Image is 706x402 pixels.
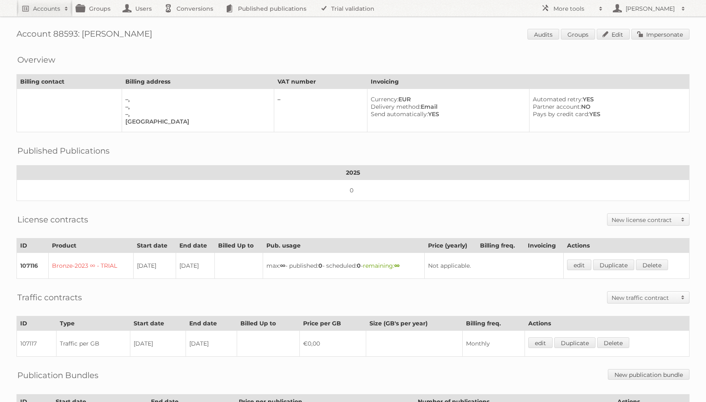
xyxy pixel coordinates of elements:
[554,337,595,348] a: Duplicate
[677,214,689,225] span: Toggle
[607,292,689,303] a: New traffic contract
[17,253,49,279] td: 107116
[597,337,629,348] a: Delete
[597,29,630,40] a: Edit
[533,110,682,118] div: YES
[48,253,133,279] td: Bronze-2023 ∞ - TRIAL
[636,259,668,270] a: Delete
[366,316,463,331] th: Size (GB's per year)
[237,316,299,331] th: Billed Up to
[56,316,130,331] th: Type
[16,29,690,41] h1: Account 88593: [PERSON_NAME]
[125,96,268,103] div: –,
[17,145,110,157] h2: Published Publications
[17,166,690,180] th: 2025
[17,291,82,304] h2: Traffic contracts
[186,316,237,331] th: End date
[122,75,274,89] th: Billing address
[533,103,682,110] div: NO
[553,5,595,13] h2: More tools
[130,331,186,357] td: [DATE]
[533,96,682,103] div: YES
[274,75,367,89] th: VAT number
[608,369,690,380] a: New publication bundle
[677,292,689,303] span: Toggle
[612,216,677,224] h2: New license contract
[134,238,176,253] th: Start date
[300,316,366,331] th: Price per GB
[564,238,690,253] th: Actions
[371,110,522,118] div: YES
[176,253,215,279] td: [DATE]
[533,110,589,118] span: Pays by credit card:
[567,259,591,270] a: edit
[318,262,322,269] strong: 0
[125,118,268,125] div: [GEOGRAPHIC_DATA]
[215,238,263,253] th: Billed Up to
[593,259,634,270] a: Duplicate
[612,294,677,302] h2: New traffic contract
[462,316,525,331] th: Billing freq.
[371,103,522,110] div: Email
[525,316,689,331] th: Actions
[33,5,60,13] h2: Accounts
[263,238,425,253] th: Pub. usage
[186,331,237,357] td: [DATE]
[425,238,477,253] th: Price (yearly)
[533,103,581,110] span: Partner account:
[607,214,689,225] a: New license contract
[17,213,88,226] h2: License contracts
[425,253,564,279] td: Not applicable.
[125,110,268,118] div: –,
[125,103,268,110] div: –,
[631,29,690,40] a: Impersonate
[17,316,56,331] th: ID
[528,337,553,348] a: edit
[130,316,186,331] th: Start date
[17,54,55,66] h2: Overview
[17,369,99,381] h2: Publication Bundles
[624,5,677,13] h2: [PERSON_NAME]
[300,331,366,357] td: €0,00
[134,253,176,279] td: [DATE]
[363,262,400,269] span: remaining:
[371,110,428,118] span: Send automatically:
[263,253,425,279] td: max: - published: - scheduled: -
[357,262,361,269] strong: 0
[280,262,285,269] strong: ∞
[394,262,400,269] strong: ∞
[17,238,49,253] th: ID
[371,96,398,103] span: Currency:
[371,96,522,103] div: EUR
[56,331,130,357] td: Traffic per GB
[371,103,421,110] span: Delivery method:
[48,238,133,253] th: Product
[533,96,583,103] span: Automated retry:
[17,180,690,201] td: 0
[274,89,367,132] td: –
[462,331,525,357] td: Monthly
[367,75,690,89] th: Invoicing
[17,331,56,357] td: 107117
[527,29,559,40] a: Audits
[176,238,215,253] th: End date
[561,29,595,40] a: Groups
[17,75,122,89] th: Billing contact
[524,238,564,253] th: Invoicing
[477,238,524,253] th: Billing freq.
